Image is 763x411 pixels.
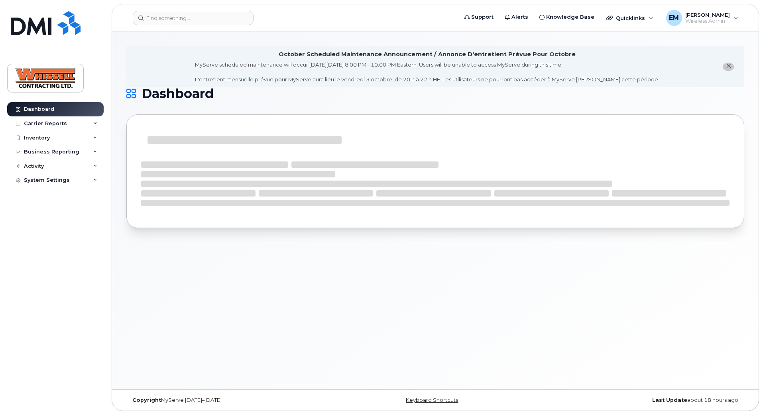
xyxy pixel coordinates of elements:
div: MyServe [DATE]–[DATE] [126,397,332,403]
div: October Scheduled Maintenance Announcement / Annonce D'entretient Prévue Pour Octobre [279,50,576,59]
a: Keyboard Shortcuts [406,397,458,403]
div: about 18 hours ago [538,397,744,403]
strong: Last Update [652,397,687,403]
strong: Copyright [132,397,161,403]
div: MyServe scheduled maintenance will occur [DATE][DATE] 8:00 PM - 10:00 PM Eastern. Users will be u... [195,61,659,83]
button: close notification [723,63,734,71]
span: Dashboard [142,88,214,100]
